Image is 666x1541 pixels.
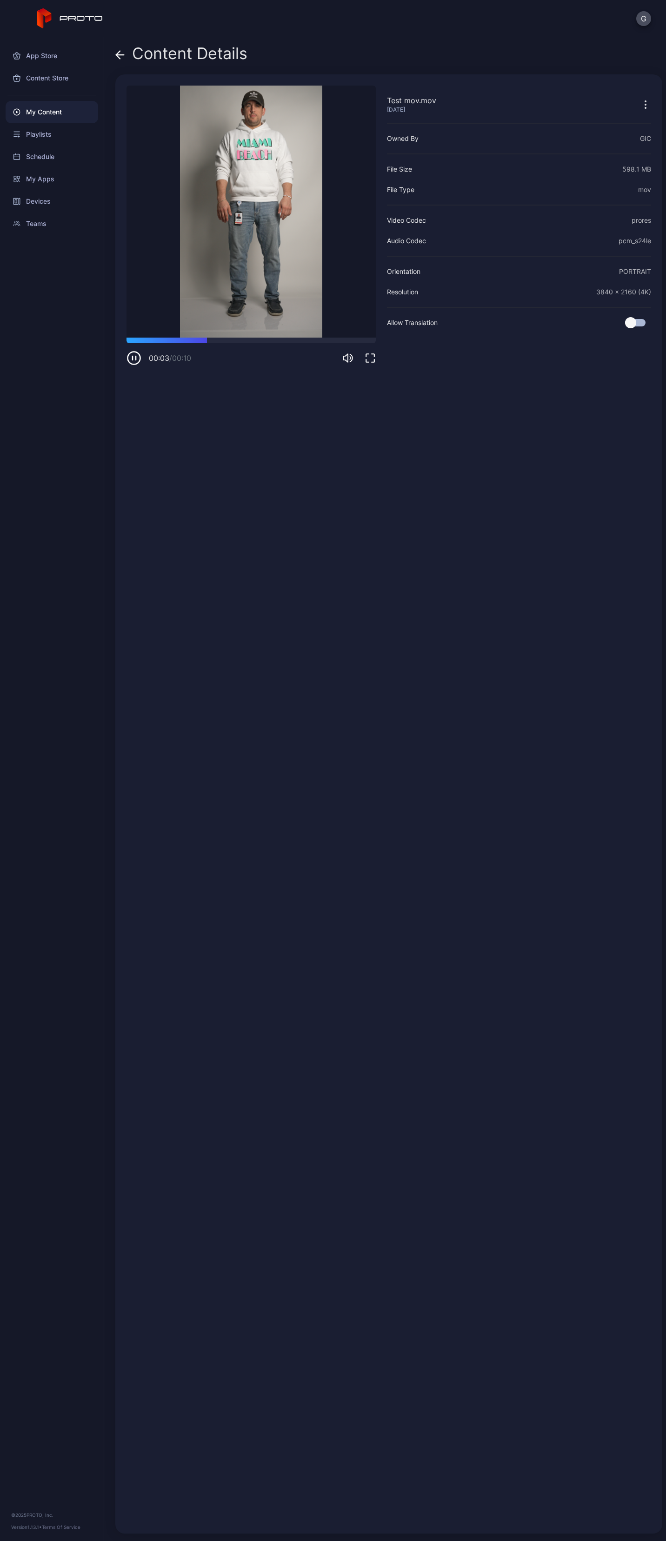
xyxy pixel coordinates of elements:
[619,266,651,277] div: PORTRAIT
[6,123,98,146] a: Playlists
[387,215,426,226] div: Video Codec
[622,164,651,175] div: 598.1 MB
[619,235,651,246] div: pcm_s24le
[127,86,376,338] video: Sorry, your browser doesn‘t support embedded videos
[632,215,651,226] div: prores
[636,11,651,26] button: G
[6,190,98,213] a: Devices
[11,1511,93,1519] div: © 2025 PROTO, Inc.
[115,45,247,67] div: Content Details
[387,95,436,106] div: Test mov.mov
[169,353,191,363] span: / 00:10
[42,1524,80,1530] a: Terms Of Service
[640,133,651,144] div: GIC
[11,1524,42,1530] span: Version 1.13.1 •
[387,266,420,277] div: Orientation
[387,184,414,195] div: File Type
[638,184,651,195] div: mov
[387,106,436,113] div: [DATE]
[387,286,418,298] div: Resolution
[6,101,98,123] a: My Content
[387,317,438,328] div: Allow Translation
[387,133,419,144] div: Owned By
[149,352,191,364] div: 00:03
[6,213,98,235] a: Teams
[6,146,98,168] a: Schedule
[596,286,651,298] div: 3840 x 2160 (4K)
[387,235,426,246] div: Audio Codec
[6,67,98,89] a: Content Store
[387,164,412,175] div: File Size
[6,45,98,67] a: App Store
[6,168,98,190] a: My Apps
